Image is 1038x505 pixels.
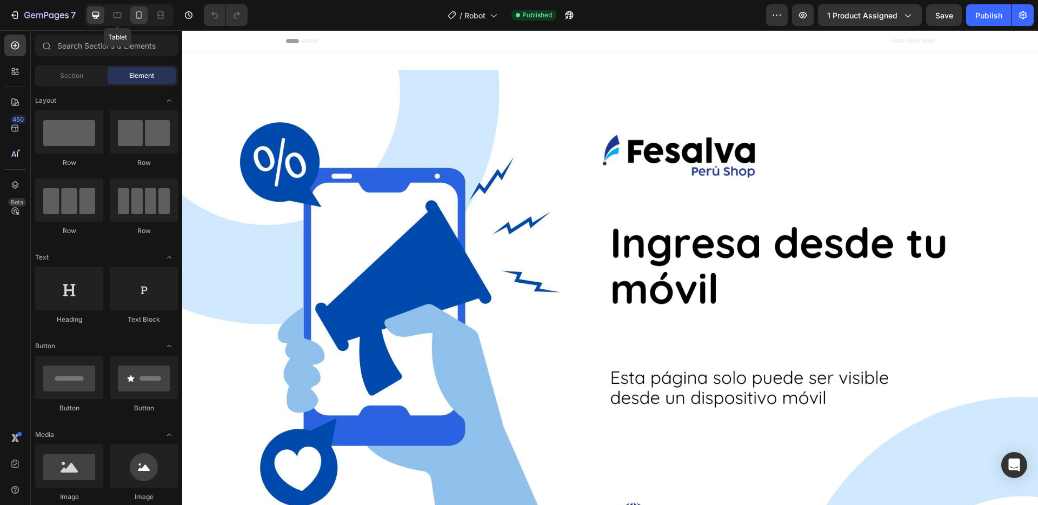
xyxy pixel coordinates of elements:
span: Robot [464,10,485,21]
button: 7 [4,4,81,26]
iframe: Design area [182,30,1038,505]
span: Layout [35,96,56,105]
span: Published [522,10,552,20]
button: Save [926,4,962,26]
div: Image [110,492,178,502]
input: Search Sections & Elements [35,35,178,56]
span: Button [35,341,55,351]
span: Toggle open [161,92,178,109]
div: 450 [10,115,26,124]
div: Row [35,226,103,236]
span: Element [129,71,154,81]
div: Beta [8,198,26,207]
div: Button [35,403,103,413]
span: Toggle open [161,426,178,443]
button: Publish [966,4,1012,26]
p: 7 [71,9,76,22]
div: Row [35,158,103,168]
div: Open Intercom Messenger [1001,452,1027,478]
span: Section [60,71,83,81]
button: 1 product assigned [818,4,922,26]
div: Undo/Redo [204,4,248,26]
div: Row [110,226,178,236]
div: Image [35,492,103,502]
span: Toggle open [161,249,178,266]
div: Button [110,403,178,413]
span: Media [35,430,54,440]
span: Save [935,11,953,20]
span: 1 product assigned [827,10,897,21]
span: Toggle open [161,337,178,355]
span: / [460,10,462,21]
div: Text Block [110,315,178,324]
span: Text [35,252,49,262]
div: Row [110,158,178,168]
div: Publish [975,10,1002,21]
div: Heading [35,315,103,324]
